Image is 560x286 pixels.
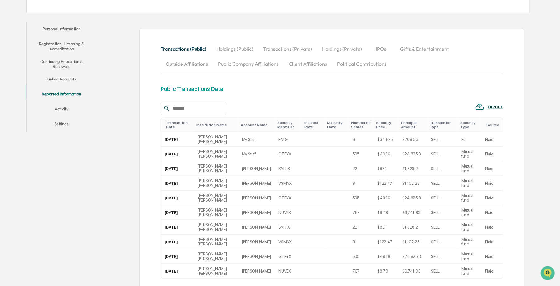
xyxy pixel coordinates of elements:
[540,265,557,282] iframe: Open customer support
[275,132,302,147] td: FNDE
[349,264,374,278] td: 767
[349,220,374,235] td: 22
[398,249,427,264] td: $24,825.8
[332,56,392,71] button: Political Contributions
[238,220,275,235] td: [PERSON_NAME]
[398,220,427,235] td: $1,828.2
[481,176,503,191] td: Plaid
[238,264,275,278] td: [PERSON_NAME]
[161,264,194,278] td: [DATE]
[6,91,11,96] div: 🔎
[398,147,427,161] td: $24,825.8
[194,147,238,161] td: [PERSON_NAME] [PERSON_NAME]
[161,220,194,235] td: [DATE]
[161,86,223,92] div: Public Transactions Data
[238,132,275,147] td: My Stuff
[481,264,503,278] td: Plaid
[6,48,17,59] img: 1746055101610-c473b297-6a78-478c-a979-82029cc54cd1
[486,123,500,127] div: Toggle SortBy
[481,191,503,205] td: Plaid
[460,121,479,129] div: Toggle SortBy
[401,121,425,129] div: Toggle SortBy
[427,205,458,220] td: SELL
[349,132,374,147] td: 6
[395,41,454,56] button: Gifts & Entertainment
[427,220,458,235] td: SELL
[376,121,396,129] div: Toggle SortBy
[398,235,427,249] td: $1,102.23
[458,176,481,191] td: Mutual fund
[12,79,40,85] span: Preclearance
[317,41,367,56] button: Holdings (Private)
[349,176,374,191] td: 9
[427,249,458,264] td: SELL
[275,220,302,235] td: SVFFX
[398,191,427,205] td: $24,825.8
[275,205,302,220] td: NUVBX
[349,235,374,249] td: 9
[427,191,458,205] td: SELL
[398,176,427,191] td: $1,102.23
[374,176,399,191] td: $122.47
[161,147,194,161] td: [DATE]
[161,191,194,205] td: [DATE]
[374,249,399,264] td: $49.16
[275,235,302,249] td: VSMAX
[194,205,238,220] td: [PERSON_NAME] [PERSON_NAME]
[12,90,39,97] span: Data Lookup
[27,102,97,117] button: Activity
[374,161,399,176] td: $83.1
[374,191,399,205] td: $49.16
[275,191,302,205] td: GTEYX
[238,249,275,264] td: [PERSON_NAME]
[398,132,427,147] td: $208.05
[238,161,275,176] td: [PERSON_NAME]
[458,161,481,176] td: Mutual fund
[241,123,273,127] div: Toggle SortBy
[238,205,275,220] td: [PERSON_NAME]
[27,55,97,73] button: Continuing Education & Renewals
[458,205,481,220] td: Mutual fund
[161,249,194,264] td: [DATE]
[194,176,238,191] td: [PERSON_NAME] [PERSON_NAME]
[481,205,503,220] td: Plaid
[481,235,503,249] td: Plaid
[398,264,427,278] td: $6,741.93
[161,41,211,56] button: Transactions (Public)
[194,161,238,176] td: [PERSON_NAME] [PERSON_NAME]
[194,132,238,147] td: [PERSON_NAME] [PERSON_NAME]
[458,235,481,249] td: Mutual fund
[481,249,503,264] td: Plaid
[374,205,399,220] td: $8.79
[275,176,302,191] td: VSMAX
[481,161,503,176] td: Plaid
[238,147,275,161] td: My Stuff
[374,132,399,147] td: $34.675
[277,121,299,129] div: Toggle SortBy
[327,121,346,129] div: Toggle SortBy
[398,205,427,220] td: $6,741.93
[275,147,302,161] td: GTEYX
[51,79,77,85] span: Attestations
[161,205,194,220] td: [DATE]
[275,161,302,176] td: SVFFX
[458,191,481,205] td: Mutual fund
[211,41,258,56] button: Holdings (Public)
[21,48,102,54] div: Start new chat
[284,56,332,71] button: Client Affiliations
[238,235,275,249] td: [PERSON_NAME]
[427,176,458,191] td: SELL
[458,264,481,278] td: Mutual fund
[27,22,97,37] button: Personal Information
[481,132,503,147] td: Plaid
[349,147,374,161] td: 505
[238,176,275,191] td: [PERSON_NAME]
[161,132,194,147] td: [DATE]
[161,56,213,71] button: Outside Affiliations
[194,220,238,235] td: [PERSON_NAME] [PERSON_NAME]
[196,123,236,127] div: Toggle SortBy
[213,56,284,71] button: Public Company Affiliations
[374,147,399,161] td: $49.16
[194,191,238,205] td: [PERSON_NAME] [PERSON_NAME]
[374,264,399,278] td: $8.79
